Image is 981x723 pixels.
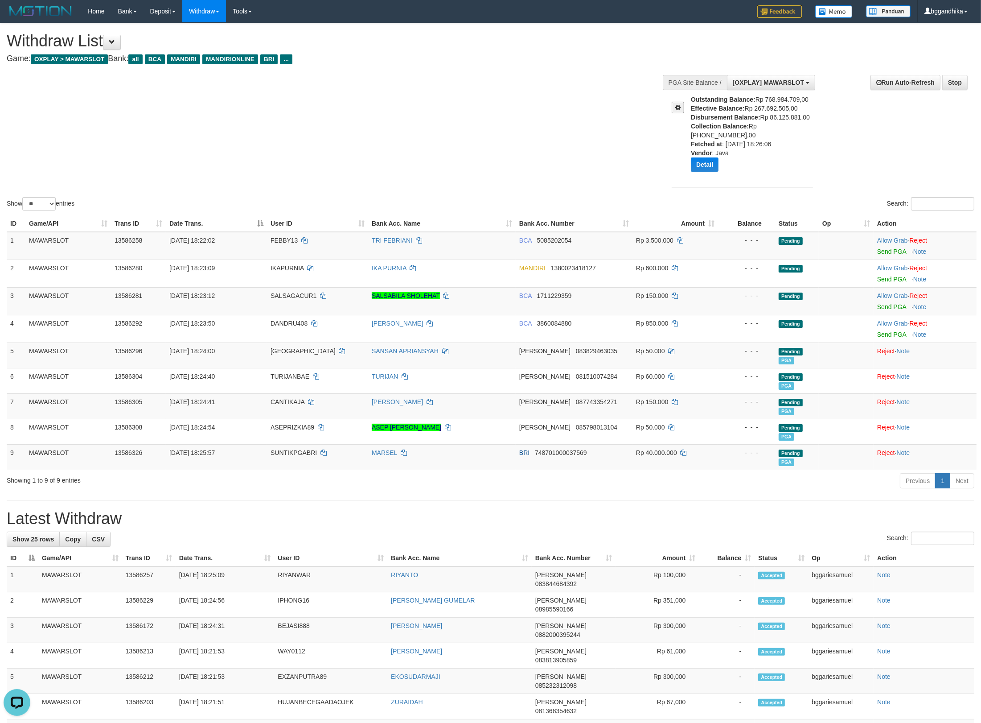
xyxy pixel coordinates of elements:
[176,618,275,643] td: [DATE] 18:24:31
[636,398,668,405] span: Rp 150.000
[722,319,772,328] div: - - -
[115,449,142,456] span: 13586326
[616,618,699,643] td: Rp 300,000
[7,368,25,393] td: 6
[576,398,617,405] span: Copy 087743354271 to clipboard
[7,4,74,18] img: MOTION_logo.png
[874,550,974,566] th: Action
[38,550,122,566] th: Game/API: activate to sort column ascending
[12,536,54,543] span: Show 25 rows
[25,343,111,368] td: MAWARSLOT
[122,618,176,643] td: 13586172
[913,303,927,310] a: Note
[176,566,275,592] td: [DATE] 18:25:09
[535,707,577,715] span: Copy 081368354632 to clipboard
[691,149,712,157] b: Vendor
[537,292,572,299] span: Copy 1711229359 to clipboard
[391,673,440,680] a: EKOSUDARMAJI
[169,264,215,272] span: [DATE] 18:23:09
[4,4,30,30] button: Open LiveChat chat widget
[372,347,439,355] a: SANSAN APRIANSYAH
[391,571,418,578] a: RIYANTO
[115,424,142,431] span: 13586308
[636,320,668,327] span: Rp 850.000
[942,75,968,90] a: Stop
[877,373,895,380] a: Reject
[576,424,617,431] span: Copy 085798013104 to clipboard
[779,459,794,466] span: PGA
[870,75,940,90] a: Run Auto-Refresh
[176,592,275,618] td: [DATE] 18:24:56
[519,264,546,272] span: MANDIRI
[166,215,267,232] th: Date Trans.: activate to sort column descending
[691,114,760,121] b: Disbursement Balance:
[372,373,398,380] a: TURIJAN
[519,320,532,327] span: BCA
[779,348,803,355] span: Pending
[260,54,278,64] span: BRI
[115,398,142,405] span: 13586305
[808,669,874,694] td: bggariesamuel
[38,566,122,592] td: MAWARSLOT
[169,373,215,380] span: [DATE] 18:24:40
[274,566,387,592] td: RIYANWAR
[115,320,142,327] span: 13586292
[874,287,977,315] td: ·
[535,673,587,680] span: [PERSON_NAME]
[877,331,906,338] a: Send PGA
[25,393,111,419] td: MAWARSLOT
[372,237,412,244] a: TRI FEBRIANI
[775,215,819,232] th: Status
[636,347,665,355] span: Rp 50.000
[808,694,874,719] td: bggariesamuel
[38,643,122,669] td: MAWARSLOT
[616,643,699,669] td: Rp 61,000
[25,315,111,343] td: MAWARSLOT
[7,393,25,419] td: 7
[722,236,772,245] div: - - -
[874,393,977,419] td: ·
[808,550,874,566] th: Op: activate to sort column ascending
[733,79,805,86] span: [OXPLAY] MAWARSLOT
[911,532,974,545] input: Search:
[7,197,74,211] label: Show entries
[909,292,927,299] a: Reject
[779,399,803,406] span: Pending
[819,215,874,232] th: Op: activate to sort column ascending
[727,75,815,90] button: [OXPLAY] MAWARSLOT
[699,566,755,592] td: -
[636,292,668,299] span: Rp 150.000
[877,622,891,629] a: Note
[31,54,108,64] span: OXPLAY > MAWARSLOT
[176,694,275,719] td: [DATE] 18:21:51
[758,572,785,579] span: Accepted
[25,368,111,393] td: MAWARSLOT
[122,643,176,669] td: 13586213
[169,347,215,355] span: [DATE] 18:24:00
[519,237,532,244] span: BCA
[7,315,25,343] td: 4
[911,197,974,211] input: Search:
[169,237,215,244] span: [DATE] 18:22:02
[176,550,275,566] th: Date Trans.: activate to sort column ascending
[576,347,617,355] span: Copy 083829463035 to clipboard
[372,320,423,327] a: [PERSON_NAME]
[271,398,304,405] span: CANTIKAJA
[391,648,442,655] a: [PERSON_NAME]
[25,444,111,470] td: MAWARSLOT
[755,550,808,566] th: Status: activate to sort column ascending
[535,597,587,604] span: [PERSON_NAME]
[535,571,587,578] span: [PERSON_NAME]
[636,449,677,456] span: Rp 40.000.000
[897,449,910,456] a: Note
[86,532,111,547] a: CSV
[877,673,891,680] a: Note
[271,373,309,380] span: TURIJANBAE
[616,669,699,694] td: Rp 300,000
[122,694,176,719] td: 13586203
[699,669,755,694] td: -
[169,320,215,327] span: [DATE] 18:23:50
[877,698,891,706] a: Note
[815,5,853,18] img: Button%20Memo.svg
[758,648,785,656] span: Accepted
